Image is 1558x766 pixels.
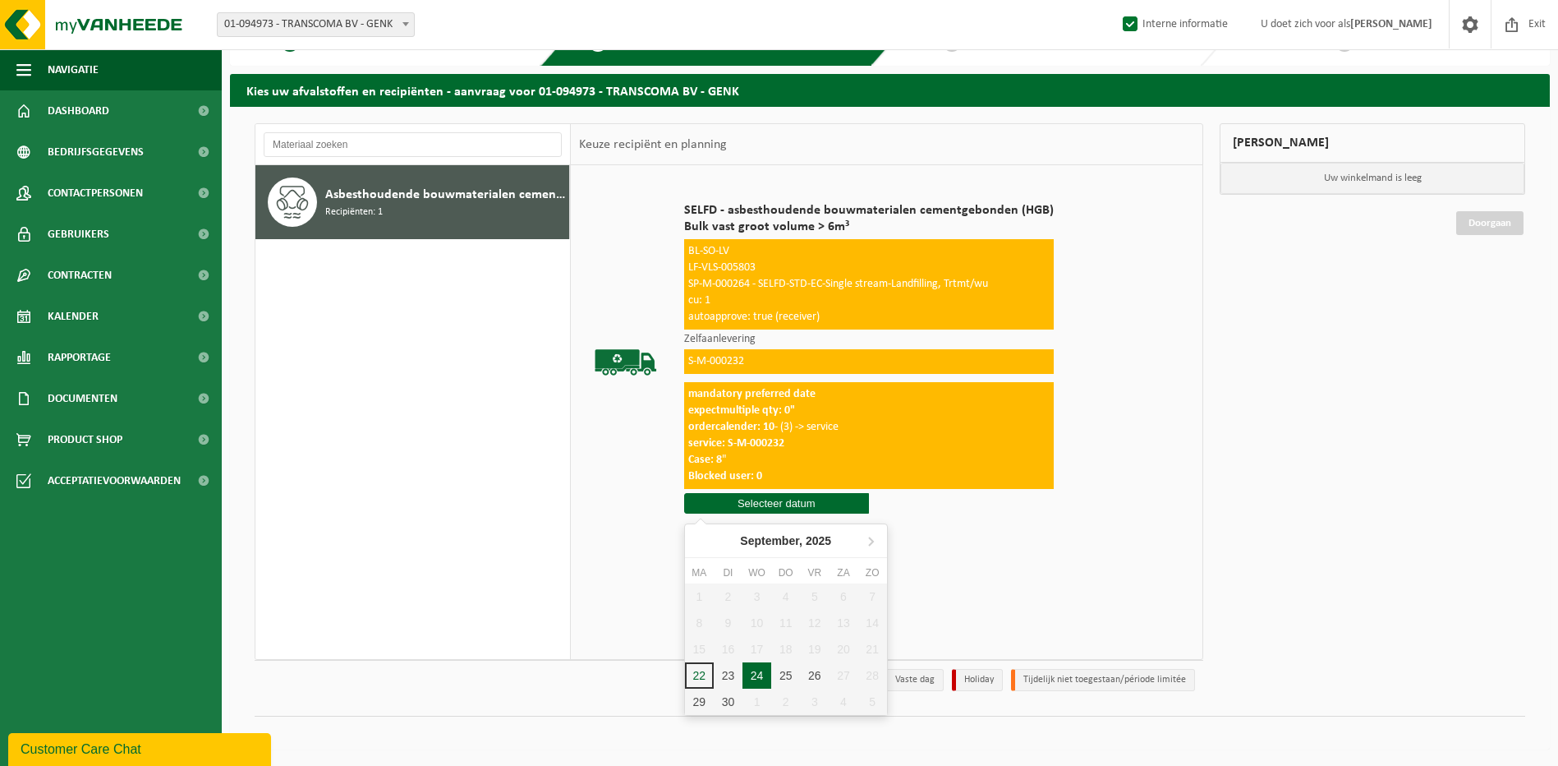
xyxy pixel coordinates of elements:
div: 30 [714,689,742,715]
span: Kalender [48,296,99,337]
strong: service: S-M-000232 [688,437,784,450]
div: Keuze recipiënt en planning [571,124,735,165]
div: vr [800,565,829,581]
span: autoapprove: true (receiver) [688,311,820,323]
div: S-M-000232 [684,349,1054,374]
span: SP-M-000264 - SELFD-STD-EC-Single stream-Landfilling, Trtmt/wu [688,278,988,290]
span: Gebruikers [48,214,109,255]
span: BL-SO-LV [688,245,729,257]
a: Doorgaan [1456,211,1524,235]
li: Holiday [952,669,1003,691]
div: 1 [742,689,771,715]
li: Vaste dag [883,669,944,691]
div: wo [742,565,771,581]
div: - (3) -> service " [684,382,1054,489]
strong: Case: 8 [688,454,722,466]
span: Recipiënten: 1 [325,205,383,220]
div: 29 [685,689,714,715]
span: Dashboard [48,90,109,132]
p: Uw winkelmand is leeg [1220,163,1524,194]
span: Bulk vast groot volume > 6m³ [684,219,1054,235]
div: 23 [714,662,742,689]
div: 24 [742,662,771,689]
strong: mandatory preferred date [688,388,816,400]
div: za [829,565,857,581]
span: cu: 1 [688,294,710,307]
div: 2 [771,689,800,715]
span: Contracten [48,255,112,296]
label: Interne informatie [1119,12,1228,37]
div: [PERSON_NAME] [1220,123,1525,163]
input: Materiaal zoeken [264,132,562,157]
input: Selecteer datum [684,493,869,514]
button: Asbesthoudende bouwmaterialen cementgebonden (hechtgebonden) Recipiënten: 1 [255,165,570,239]
iframe: chat widget [8,730,274,766]
span: Product Shop [48,419,122,460]
span: 01-094973 - TRANSCOMA BV - GENK [218,13,414,36]
span: SELFD - asbesthoudende bouwmaterialen cementgebonden (HGB) [684,202,1054,219]
strong: ordercalender: 10 [688,421,774,433]
span: LF-VLS-005803 [688,261,756,274]
div: September, [733,528,838,554]
span: 01-094973 - TRANSCOMA BV - GENK [217,12,415,37]
span: Asbesthoudende bouwmaterialen cementgebonden (hechtgebonden) [325,185,565,205]
strong: Blocked user: 0 [688,470,762,482]
strong: expectmultiple qty: 0" [688,404,795,417]
span: Documenten [48,378,117,419]
div: zo [858,565,887,581]
span: Navigatie [48,49,99,90]
p: Zelfaanlevering [684,334,1054,345]
div: 26 [800,662,829,689]
div: ma [685,565,714,581]
span: Acceptatievoorwaarden [48,460,181,501]
div: do [771,565,800,581]
h2: Kies uw afvalstoffen en recipiënten - aanvraag voor 01-094973 - TRANSCOMA BV - GENK [230,74,1550,106]
div: 3 [800,689,829,715]
span: Bedrijfsgegevens [48,132,144,173]
span: Rapportage [48,337,111,378]
div: 22 [685,662,714,689]
strong: [PERSON_NAME] [1350,18,1432,30]
li: Tijdelijk niet toegestaan/période limitée [1011,669,1195,691]
div: 25 [771,662,800,689]
i: 2025 [806,535,831,547]
span: Contactpersonen [48,173,143,214]
div: di [714,565,742,581]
